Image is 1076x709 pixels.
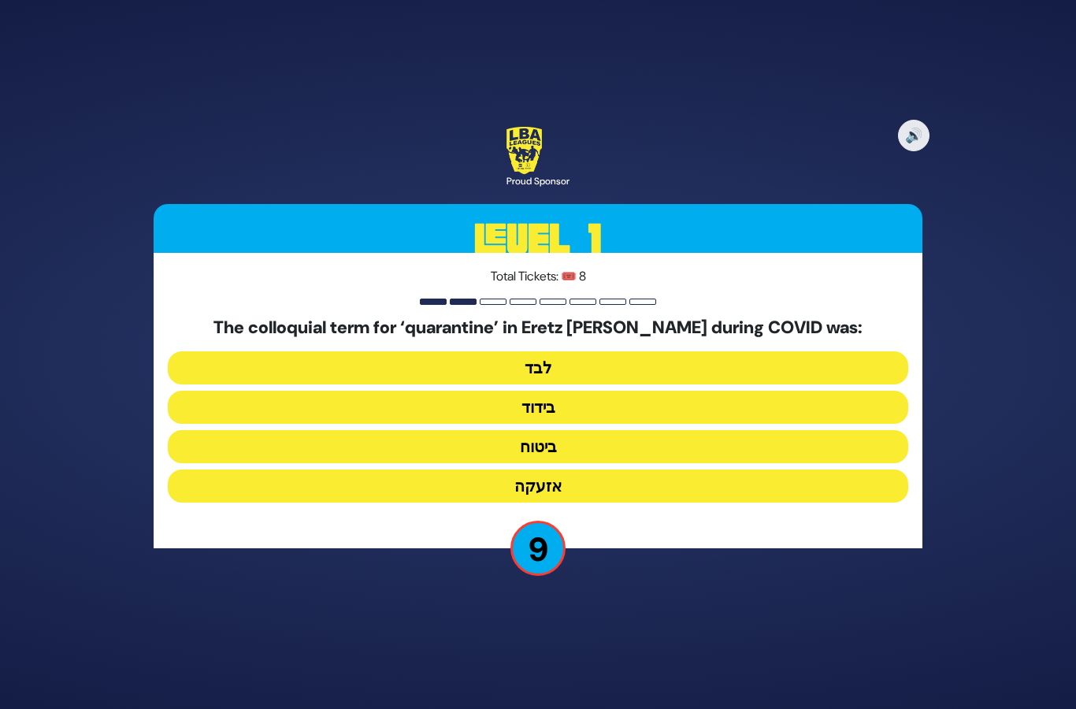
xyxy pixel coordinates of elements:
p: 9 [510,521,566,576]
h3: Level 1 [154,204,922,275]
div: Proud Sponsor [506,174,570,188]
img: LBA [506,127,542,174]
h5: The colloquial term for ‘quarantine’ in Eretz [PERSON_NAME] during COVID was: [168,317,908,338]
button: אזעקה [168,470,908,503]
p: Total Tickets: 🎟️ 8 [168,267,908,286]
button: 🔊 [898,120,929,151]
button: ביטוח [168,430,908,463]
button: בידוד [168,391,908,424]
button: לבד [168,351,908,384]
